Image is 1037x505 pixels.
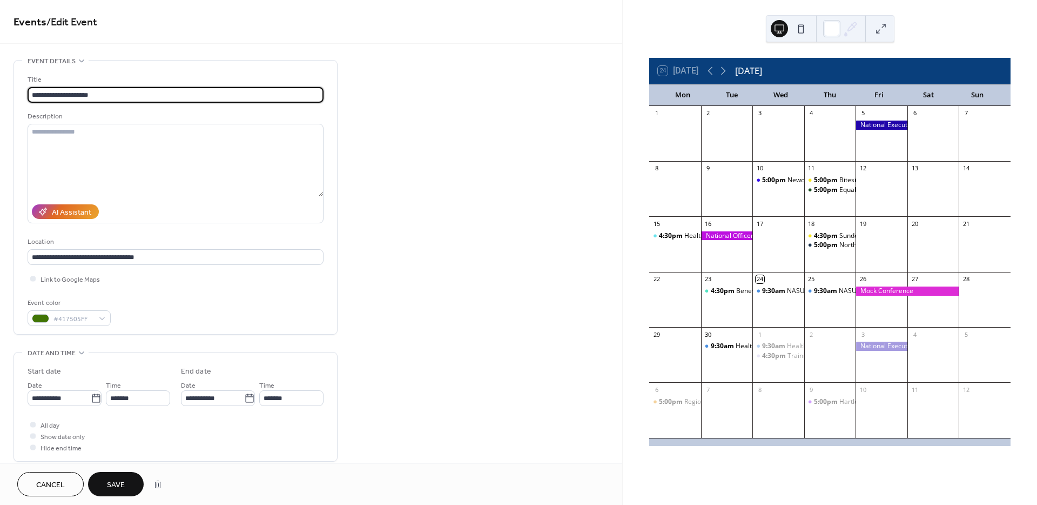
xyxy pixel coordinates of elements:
div: 5 [859,109,867,117]
div: 24 [756,275,764,283]
div: Tue [707,84,756,106]
div: 10 [756,164,764,172]
div: 25 [807,275,816,283]
span: 9:30am [711,342,736,351]
div: 5 [962,330,970,338]
span: 9:30am [814,287,839,296]
div: Health & Safety 2 Day Course - Stage 2 (Day 1) [736,342,876,351]
div: Benevolence Committee AGM [701,287,753,296]
div: 8 [756,386,764,394]
div: 26 [859,275,867,283]
div: 17 [756,220,764,228]
span: 5:00pm [659,397,684,407]
div: Mock Conference [856,287,959,296]
div: Training Commitee Meeting [752,351,804,361]
span: / Edit Event [46,12,97,33]
div: 6 [652,386,661,394]
div: Start date [28,366,61,377]
div: Hartlepool OGM [839,397,888,407]
div: 1 [652,109,661,117]
div: 30 [704,330,712,338]
div: 2 [807,330,816,338]
div: Fri [854,84,904,106]
div: North Tyneside Executive Meeting [804,241,856,250]
div: 29 [652,330,661,338]
div: 12 [962,386,970,394]
div: National Executive Meeting [856,342,907,351]
div: 9 [807,386,816,394]
span: 5:00pm [814,397,839,407]
span: Save [107,480,125,491]
div: AI Assistant [52,207,91,218]
div: End date [181,366,211,377]
div: 8 [652,164,661,172]
span: 5:00pm [762,176,787,185]
div: 20 [911,220,919,228]
div: Mon [658,84,707,106]
div: Event color [28,297,109,309]
div: 4 [807,109,816,117]
div: 21 [962,220,970,228]
div: Health, Safety & Wellbeing Committee Meeting [684,231,826,241]
div: Regional Committee Meeting [684,397,772,407]
div: 11 [807,164,816,172]
span: Cancel [36,480,65,491]
div: 6 [911,109,919,117]
div: Hartlepool OGM [804,397,856,407]
div: Newcastle Association Executive & Officers Meeting [787,176,944,185]
button: Cancel [17,472,84,496]
span: 9:30am [762,287,787,296]
span: 5:00pm [814,241,839,250]
span: #417505FF [53,314,93,325]
span: 4:30pm [659,231,684,241]
div: National Executive Meeting [856,121,907,130]
div: NASUWT Workplace Representatives 2 Day Course (Day 2) [839,287,1015,296]
div: NASUWT Workplace Representatives 2 Day Course (Day 2) [804,287,856,296]
div: 7 [962,109,970,117]
div: 27 [911,275,919,283]
div: [DATE] [735,64,762,77]
span: Hide end time [41,443,82,454]
span: Link to Google Maps [41,274,100,285]
div: Training Commitee Meeting [787,351,872,361]
div: Location [28,236,321,248]
div: Equalities Committee Meeting [804,185,856,195]
div: Sunderland Association Meeting [839,231,937,241]
div: 28 [962,275,970,283]
span: Date [181,380,196,391]
div: 4 [911,330,919,338]
div: NASUWT Workplace Representatives 2 Day Course (Day 1) [752,287,804,296]
span: Show date only [41,431,85,443]
div: National Officers Meeting [701,231,753,241]
div: 3 [859,330,867,338]
span: 5:00pm [814,185,839,195]
span: Time [259,380,274,391]
span: 4:30pm [711,287,736,296]
div: 15 [652,220,661,228]
div: Newcastle Association Executive & Officers Meeting [752,176,804,185]
button: AI Assistant [32,204,99,219]
span: 5:00pm [814,176,839,185]
div: Sat [904,84,953,106]
div: 13 [911,164,919,172]
span: Time [106,380,121,391]
div: Sunderland Association Meeting [804,231,856,241]
div: Bitesize session - a fresh start [839,176,930,185]
div: Thu [805,84,854,106]
div: Wed [756,84,805,106]
div: Equalities Committee Meeting [839,185,930,195]
div: 19 [859,220,867,228]
a: Events [14,12,46,33]
span: All day [41,420,59,431]
div: 23 [704,275,712,283]
div: 2 [704,109,712,117]
div: 3 [756,109,764,117]
div: 1 [756,330,764,338]
span: 9:30am [762,342,787,351]
span: Date and time [28,348,76,359]
div: Health & Safety 2 Day Course - Stage 2 (Day 2) [787,342,927,351]
div: 22 [652,275,661,283]
div: 9 [704,164,712,172]
div: 10 [859,386,867,394]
